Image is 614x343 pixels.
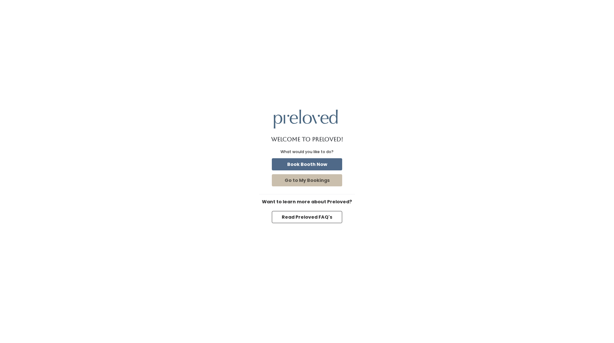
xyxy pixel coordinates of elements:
[272,211,342,223] button: Read Preloved FAQ's
[271,136,343,143] h1: Welcome to Preloved!
[272,174,342,186] button: Go to My Bookings
[280,149,334,155] div: What would you like to do?
[259,199,355,205] h6: Want to learn more about Preloved?
[272,158,342,170] button: Book Booth Now
[274,110,338,129] img: preloved logo
[271,173,343,188] a: Go to My Bookings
